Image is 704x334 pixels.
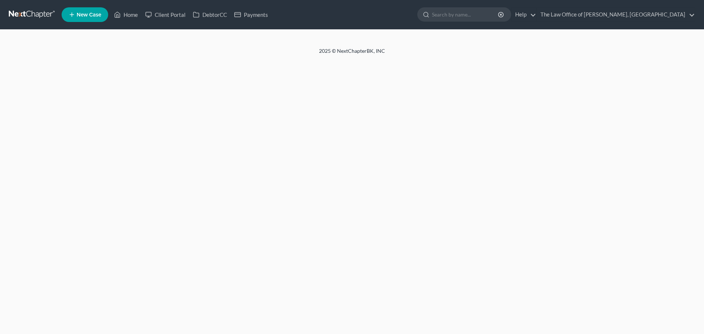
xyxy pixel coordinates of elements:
[537,8,695,21] a: The Law Office of [PERSON_NAME], [GEOGRAPHIC_DATA]
[110,8,142,21] a: Home
[77,12,101,18] span: New Case
[432,8,499,21] input: Search by name...
[143,47,561,60] div: 2025 © NextChapterBK, INC
[511,8,536,21] a: Help
[189,8,231,21] a: DebtorCC
[142,8,189,21] a: Client Portal
[231,8,272,21] a: Payments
